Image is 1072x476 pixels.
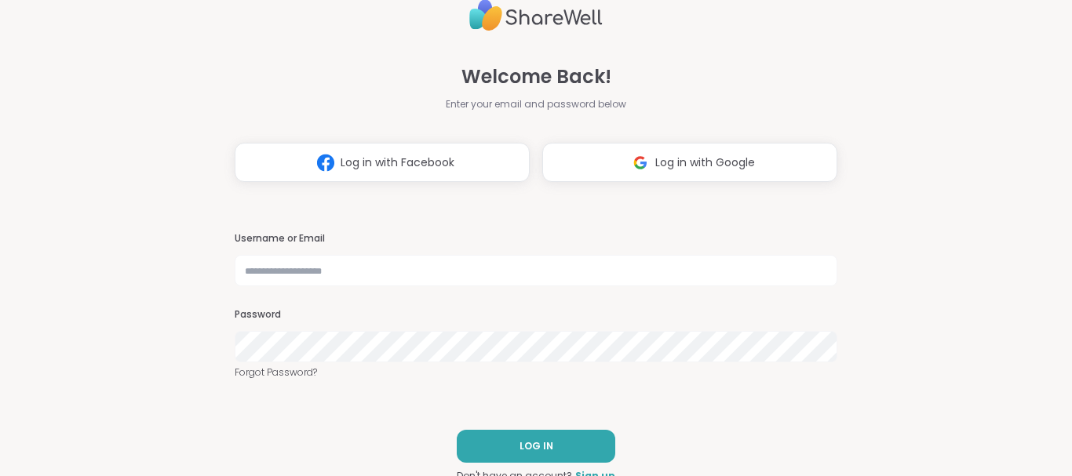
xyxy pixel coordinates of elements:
[461,63,611,91] span: Welcome Back!
[235,308,837,322] h3: Password
[311,148,341,177] img: ShareWell Logomark
[341,154,454,171] span: Log in with Facebook
[520,439,553,453] span: LOG IN
[542,143,837,182] button: Log in with Google
[235,232,837,245] h3: Username or Email
[235,143,530,182] button: Log in with Facebook
[625,148,655,177] img: ShareWell Logomark
[235,365,837,380] a: Forgot Password?
[446,97,626,111] span: Enter your email and password below
[457,430,615,463] button: LOG IN
[655,154,755,171] span: Log in with Google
